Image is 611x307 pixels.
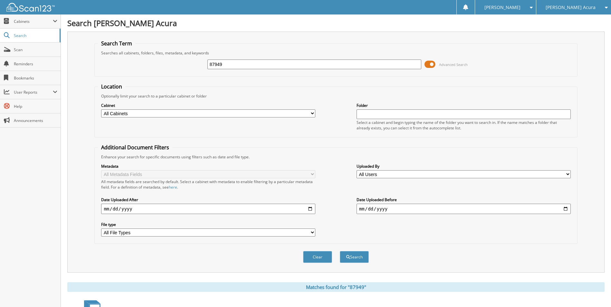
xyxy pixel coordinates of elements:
span: User Reports [14,89,53,95]
span: Reminders [14,61,57,67]
img: scan123-logo-white.svg [6,3,55,12]
span: Scan [14,47,57,52]
label: File type [101,222,315,227]
span: Search [14,33,56,38]
span: [PERSON_NAME] [484,5,520,9]
div: Searches all cabinets, folders, files, metadata, and keywords [98,50,574,56]
button: Clear [303,251,332,263]
label: Uploaded By [357,163,571,169]
div: All metadata fields are searched by default. Select a cabinet with metadata to enable filtering b... [101,179,315,190]
label: Metadata [101,163,315,169]
legend: Additional Document Filters [98,144,172,151]
span: Announcements [14,118,57,123]
span: Cabinets [14,19,53,24]
label: Folder [357,103,571,108]
button: Search [340,251,369,263]
span: Advanced Search [439,62,468,67]
label: Date Uploaded Before [357,197,571,202]
div: Optionally limit your search to a particular cabinet or folder [98,93,574,99]
input: end [357,204,571,214]
h1: Search [PERSON_NAME] Acura [67,18,605,28]
div: Matches found for "87949" [67,282,605,292]
a: here [169,184,177,190]
legend: Search Term [98,40,135,47]
span: Bookmarks [14,75,57,81]
legend: Location [98,83,125,90]
div: Select a cabinet and begin typing the name of the folder you want to search in. If the name match... [357,120,571,131]
label: Date Uploaded After [101,197,315,202]
label: Cabinet [101,103,315,108]
span: Help [14,104,57,109]
input: start [101,204,315,214]
span: [PERSON_NAME] Acura [546,5,596,9]
div: Enhance your search for specific documents using filters such as date and file type. [98,154,574,160]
